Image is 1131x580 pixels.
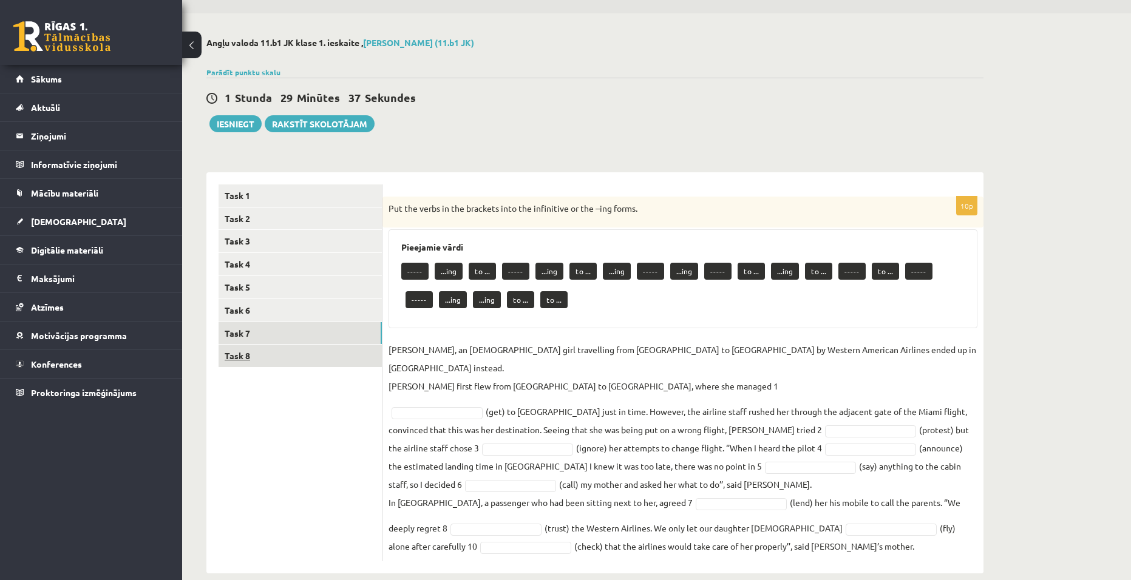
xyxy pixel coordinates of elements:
[219,322,382,345] a: Task 7
[439,291,467,308] p: ...ing
[219,253,382,275] a: Task 4
[16,150,167,178] a: Informatīvie ziņojumi
[540,291,568,308] p: to ...
[31,244,103,255] span: Digitālie materiāli
[805,263,832,280] p: to ...
[235,90,272,104] span: Stunda
[219,299,382,322] a: Task 6
[905,263,932,280] p: -----
[771,263,799,280] p: ...ing
[280,90,293,104] span: 29
[637,263,664,280] p: -----
[219,184,382,207] a: Task 1
[365,90,416,104] span: Sekundes
[16,179,167,207] a: Mācību materiāli
[389,203,917,215] p: Put the verbs in the brackets into the infinitive or the –ing forms.
[225,90,231,104] span: 1
[206,38,983,48] h2: Angļu valoda 11.b1 JK klase 1. ieskaite ,
[535,263,563,280] p: ...ing
[297,90,340,104] span: Minūtes
[16,265,167,292] a: Maksājumi
[435,263,463,280] p: ...ing
[219,207,382,230] a: Task 2
[16,207,167,235] a: [DEMOGRAPHIC_DATA]
[31,150,167,178] legend: Informatīvie ziņojumi
[507,291,534,308] p: to ...
[473,291,501,308] p: ...ing
[738,263,765,280] p: to ...
[16,350,167,378] a: Konferences
[206,67,280,77] a: Parādīt punktu skalu
[872,263,899,280] p: to ...
[209,115,262,132] button: Iesniegt
[704,263,732,280] p: -----
[838,263,866,280] p: -----
[31,330,127,341] span: Motivācijas programma
[31,187,98,198] span: Mācību materiāli
[31,387,137,398] span: Proktoringa izmēģinājums
[16,65,167,93] a: Sākums
[16,236,167,264] a: Digitālie materiāli
[31,122,167,150] legend: Ziņojumi
[401,242,965,252] h3: Pieejamie vārdi
[348,90,361,104] span: 37
[16,122,167,150] a: Ziņojumi
[363,37,474,48] a: [PERSON_NAME] (11.b1 JK)
[31,216,126,227] span: [DEMOGRAPHIC_DATA]
[31,302,64,312] span: Atzīmes
[956,196,977,215] p: 10p
[31,102,60,113] span: Aktuāli
[603,263,631,280] p: ...ing
[16,93,167,121] a: Aktuāli
[265,115,375,132] a: Rakstīt skolotājam
[670,263,698,280] p: ...ing
[569,263,597,280] p: to ...
[401,263,429,280] p: -----
[31,265,167,292] legend: Maksājumi
[219,276,382,298] a: Task 5
[13,21,110,52] a: Rīgas 1. Tālmācības vidusskola
[469,263,496,280] p: to ...
[16,293,167,321] a: Atzīmes
[31,73,62,84] span: Sākums
[219,345,382,367] a: Task 8
[16,379,167,406] a: Proktoringa izmēģinājums
[219,230,382,252] a: Task 3
[31,359,82,369] span: Konferences
[16,322,167,349] a: Motivācijas programma
[502,263,529,280] p: -----
[389,493,693,511] p: In [GEOGRAPHIC_DATA], a passenger who had been sitting next to her, agreed 7
[389,340,977,395] p: [PERSON_NAME], an [DEMOGRAPHIC_DATA] girl travelling from [GEOGRAPHIC_DATA] to [GEOGRAPHIC_DATA] ...
[406,291,433,308] p: -----
[389,340,977,555] fieldset: (get) to [GEOGRAPHIC_DATA] just in time. However, the airline staff rushed her through the adjace...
